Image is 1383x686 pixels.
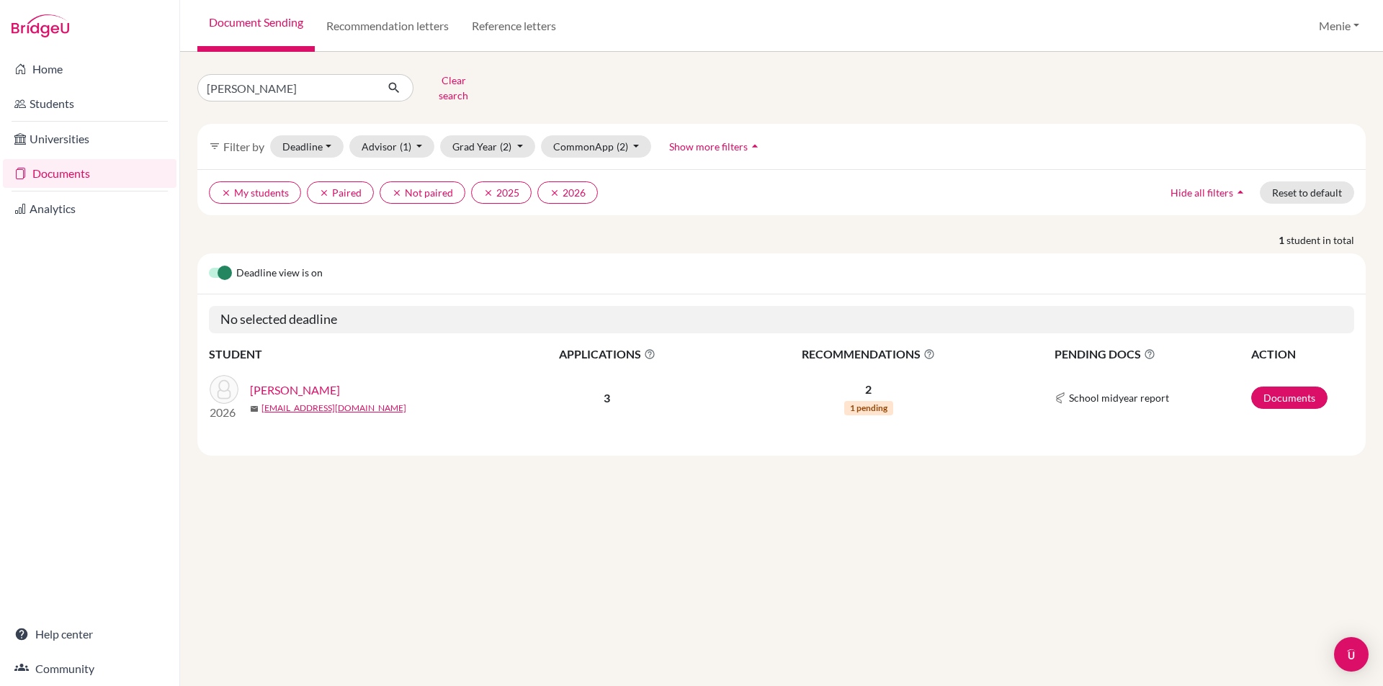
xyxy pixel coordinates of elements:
span: mail [250,405,259,413]
h5: No selected deadline [209,306,1354,333]
a: Students [3,89,176,118]
i: arrow_drop_up [1233,185,1248,199]
i: clear [319,188,329,198]
button: Clear search [413,69,493,107]
a: Home [3,55,176,84]
th: STUDENT [209,345,497,364]
a: Universities [3,125,176,153]
a: [PERSON_NAME] [250,382,340,399]
span: (2) [617,140,628,153]
button: clear2026 [537,181,598,204]
a: Community [3,654,176,683]
span: 1 pending [844,401,893,415]
i: arrow_drop_up [748,139,762,153]
button: Grad Year(2) [440,135,535,158]
img: Lakhani, Kashika [210,375,238,404]
input: Find student by name... [197,74,376,101]
a: [EMAIL_ADDRESS][DOMAIN_NAME] [261,402,406,415]
a: Documents [3,159,176,188]
span: (1) [400,140,411,153]
button: Reset to default [1260,181,1354,204]
i: filter_list [209,140,220,152]
button: clearNot paired [380,181,465,204]
span: Deadline view is on [236,265,323,282]
button: Hide all filtersarrow_drop_up [1158,181,1260,204]
a: Documents [1251,387,1328,409]
button: Advisor(1) [349,135,435,158]
i: clear [221,188,231,198]
b: 3 [604,391,610,405]
span: PENDING DOCS [1055,346,1250,363]
i: clear [483,188,493,198]
p: 2 [718,381,1019,398]
button: Deadline [270,135,344,158]
span: Hide all filters [1171,186,1233,199]
img: Bridge-U [12,14,69,37]
button: clear2025 [471,181,532,204]
a: Analytics [3,194,176,223]
span: Show more filters [669,140,748,153]
strong: 1 [1279,233,1286,248]
span: School midyear report [1069,390,1169,405]
th: ACTION [1250,345,1354,364]
i: clear [392,188,402,198]
p: 2026 [210,404,238,421]
i: clear [550,188,560,198]
div: Open Intercom Messenger [1334,637,1369,672]
span: APPLICATIONS [498,346,717,363]
button: CommonApp(2) [541,135,652,158]
button: clearMy students [209,181,301,204]
a: Help center [3,620,176,649]
span: Filter by [223,140,264,153]
span: RECOMMENDATIONS [718,346,1019,363]
button: Show more filtersarrow_drop_up [657,135,774,158]
button: Menie [1312,12,1366,40]
span: student in total [1286,233,1366,248]
span: (2) [500,140,511,153]
img: Common App logo [1055,392,1066,404]
button: clearPaired [307,181,374,204]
